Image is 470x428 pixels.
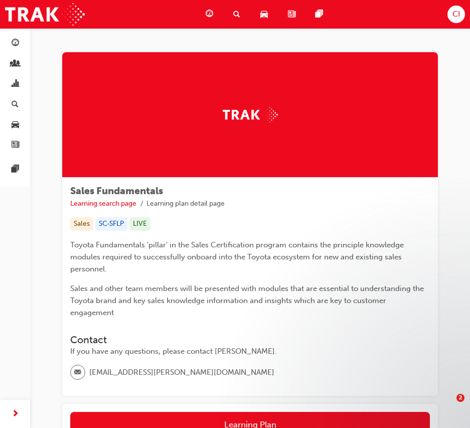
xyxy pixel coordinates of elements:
[12,165,19,174] span: pages-icon
[12,39,19,48] span: guage-icon
[70,346,430,357] div: If you have any questions, please contact [PERSON_NAME].
[12,80,19,89] span: chart-icon
[280,4,307,25] a: news-icon
[146,198,225,210] li: Learning plan detail page
[206,8,213,21] span: guage-icon
[223,107,278,122] img: Trak
[316,8,323,21] span: pages-icon
[12,60,19,69] span: people-icon
[447,6,465,23] button: CI
[452,9,460,20] span: CI
[456,394,464,402] span: 2
[12,120,19,129] span: car-icon
[95,217,127,231] div: SC-SFLP
[260,8,268,21] span: car-icon
[198,4,225,25] a: guage-icon
[89,367,274,378] span: [EMAIL_ADDRESS][PERSON_NAME][DOMAIN_NAME]
[129,217,150,231] div: LIVE
[252,4,280,25] a: car-icon
[12,408,19,420] span: next-icon
[70,217,93,231] div: Sales
[5,3,85,26] img: Trak
[70,240,406,273] span: Toyota Fundamentals 'pillar' in the Sales Certification program contains the principle knowledge ...
[225,4,252,25] a: search-icon
[436,394,460,418] iframe: Intercom live chat
[74,366,81,379] span: email-icon
[70,334,430,346] h3: Contact
[288,8,295,21] span: news-icon
[12,100,19,109] span: search-icon
[70,199,136,208] a: Learning search page
[307,4,335,25] a: pages-icon
[12,141,19,150] span: news-icon
[233,8,240,21] span: search-icon
[70,284,426,317] span: Sales and other team members will be presented with modules that are essential to understanding t...
[70,185,163,197] span: Sales Fundamentals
